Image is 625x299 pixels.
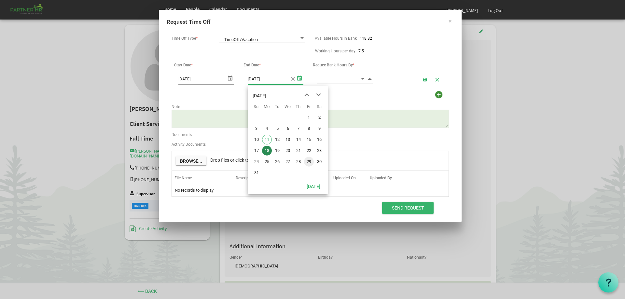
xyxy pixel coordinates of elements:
span: Saturday, August 23, 2025 [314,146,324,156]
span: select [296,73,303,83]
span: Thursday, August 21, 2025 [294,146,303,156]
span: Increment value [367,75,373,82]
span: Sunday, August 24, 2025 [252,157,261,167]
th: Tu [272,102,282,112]
span: Monday, August 18, 2025 [262,146,272,156]
span: Wednesday, August 20, 2025 [283,146,293,156]
span: Sunday, August 31, 2025 [252,168,261,178]
td: Monday, August 18, 2025 [261,145,272,156]
span: Decrement value [360,75,366,82]
span: Tuesday, August 26, 2025 [272,157,282,167]
span: Wednesday, August 6, 2025 [283,124,293,133]
label: Working Hours per day [315,49,355,53]
div: title [253,89,266,102]
span: Monday, August 4, 2025 [262,124,272,133]
span: Tuesday, August 12, 2025 [272,135,282,144]
span: End Date [243,63,261,67]
span: Friday, August 29, 2025 [304,157,314,167]
span: select [226,73,234,83]
span: Saturday, August 2, 2025 [314,113,324,122]
span: close [290,73,296,84]
label: Available Hours in Bank [315,36,357,41]
span: Reduce Bank Hours By [313,63,354,67]
th: Mo [261,102,272,112]
span: Uploaded On [333,176,356,180]
span: 118.82 [360,36,372,41]
span: Saturday, August 9, 2025 [314,124,324,133]
span: Friday, August 8, 2025 [304,124,314,133]
button: Save [420,75,430,84]
th: Fr [303,102,314,112]
th: Th [293,102,303,112]
th: We [282,102,293,112]
span: Sunday, August 3, 2025 [252,124,261,133]
th: Sa [314,102,324,112]
span: Tuesday, August 19, 2025 [272,146,282,156]
span: Thursday, August 28, 2025 [294,157,303,167]
span: Tuesday, August 5, 2025 [272,124,282,133]
td: No records to display [172,184,449,197]
span: Saturday, August 30, 2025 [314,157,324,167]
span: Friday, August 1, 2025 [304,113,314,122]
span: Saturday, August 16, 2025 [314,135,324,144]
th: Su [251,102,261,112]
img: add.png [434,90,444,100]
span: Sunday, August 10, 2025 [252,135,261,144]
button: previous month [301,89,313,101]
span: Friday, August 22, 2025 [304,146,314,156]
button: Cancel [432,75,442,84]
span: Sunday, August 17, 2025 [252,146,261,156]
button: next month [313,89,325,101]
span: Uploaded By [370,176,392,180]
span: 7.5 [358,49,364,53]
span: Wednesday, August 27, 2025 [283,157,293,167]
button: Today [302,182,325,191]
span: Drop files or click to upload (max size: 2MB) [210,157,298,163]
span: Description [236,176,256,180]
span: Wednesday, August 13, 2025 [283,135,293,144]
span: Monday, August 11, 2025 [262,135,272,144]
div: Add more time to Request [434,89,444,100]
span: Thursday, August 14, 2025 [294,135,303,144]
span: Friday, August 15, 2025 [304,135,314,144]
input: Send Request [382,202,434,214]
span: Thursday, August 7, 2025 [294,124,303,133]
span: Monday, August 25, 2025 [262,157,272,167]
